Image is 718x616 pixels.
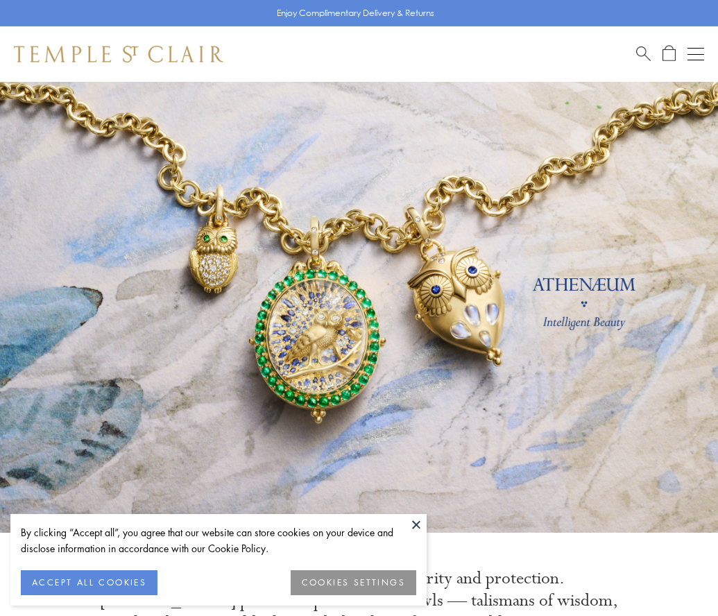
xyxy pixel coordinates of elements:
[687,46,704,62] button: Open navigation
[277,6,434,20] p: Enjoy Complimentary Delivery & Returns
[14,46,223,62] img: Temple St. Clair
[291,570,416,595] button: COOKIES SETTINGS
[21,570,157,595] button: ACCEPT ALL COOKIES
[663,45,676,62] a: Open Shopping Bag
[636,45,651,62] a: Search
[21,524,416,556] div: By clicking “Accept all”, you agree that our website can store cookies on your device and disclos...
